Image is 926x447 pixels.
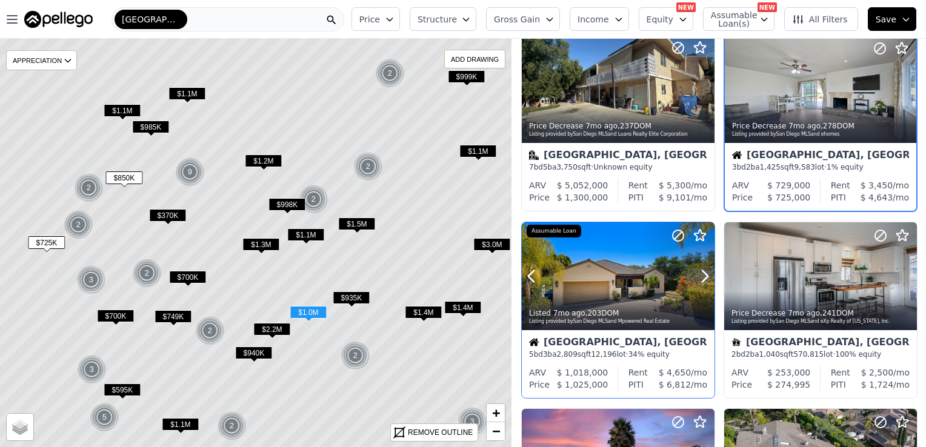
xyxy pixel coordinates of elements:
[132,121,169,138] div: $985K
[242,238,279,251] span: $1.3M
[846,379,910,391] div: /mo
[628,366,648,379] div: Rent
[557,380,608,389] span: $ 1,025,000
[104,104,141,122] div: $1.1M
[242,238,279,256] div: $1.3M
[831,179,850,191] div: Rent
[529,179,546,191] div: ARV
[76,265,106,294] img: g1.png
[644,191,707,204] div: /mo
[405,306,442,323] div: $1.4M
[557,180,608,190] span: $ 5,052,000
[405,306,442,319] span: $1.4M
[410,7,476,31] button: Structure
[105,171,142,184] span: $850K
[676,2,696,12] div: NEW
[149,209,186,227] div: $370K
[732,121,910,131] div: Price Decrease , 278 DOM
[529,121,708,131] div: Price Decrease , 237 DOM
[77,355,106,384] div: 3
[77,355,107,384] img: g1.png
[861,193,893,202] span: $ 4,643
[760,163,781,171] span: 1,425
[459,145,496,162] div: $1.1M
[74,173,104,202] img: g1.png
[788,122,821,130] time: 2025-03-25 20:27
[553,309,585,317] time: 2025-03-25 15:56
[628,379,644,391] div: PITI
[333,291,370,304] span: $935K
[97,310,134,322] span: $700K
[529,162,707,172] div: 7 bd 5 ba sqft · Unknown equity
[290,306,327,323] div: $1.0M
[7,414,33,440] a: Layers
[732,150,909,162] div: [GEOGRAPHIC_DATA], [GEOGRAPHIC_DATA]
[659,368,691,377] span: $ 4,650
[459,145,496,157] span: $1.1M
[169,271,206,283] span: $700K
[529,131,708,138] div: Listing provided by San Diego MLS and Loans Realty Elite Corporation
[245,154,282,172] div: $1.2M
[731,337,910,349] div: [GEOGRAPHIC_DATA], [GEOGRAPHIC_DATA]
[731,308,911,318] div: Price Decrease , 241 DOM
[338,217,375,230] span: $1.5M
[767,193,810,202] span: $ 725,000
[732,150,742,160] img: House
[28,236,65,249] span: $725K
[408,427,473,438] div: REMOVE OUTLINE
[731,366,748,379] div: ARV
[359,13,380,25] span: Price
[659,180,691,190] span: $ 5,300
[76,265,105,294] div: 3
[585,122,618,130] time: 2025-03-26 19:35
[557,350,578,359] span: 2,809
[784,7,858,31] button: All Filters
[731,379,752,391] div: Price
[299,185,328,214] img: g1.png
[235,346,272,364] div: $940K
[868,7,916,31] button: Save
[628,191,644,204] div: PITI
[639,7,693,31] button: Equity
[473,238,510,256] div: $3.0M
[253,323,290,340] div: $2.2M
[529,337,539,347] img: House
[104,383,141,401] div: $595K
[175,157,204,187] div: 9
[149,209,186,222] span: $370K
[831,191,846,204] div: PITI
[591,350,616,359] span: 12,196
[724,222,916,399] a: Price Decrease 7mo ago,241DOMListing provided bySan Diego MLSand eXp Realty of [US_STATE], Inc.Mo...
[418,13,456,25] span: Structure
[333,291,370,309] div: $935K
[104,383,141,396] span: $595K
[444,301,481,319] div: $1.4M
[175,157,205,187] img: g1.png
[299,185,328,214] div: 2
[487,422,505,440] a: Zoom out
[724,34,916,212] a: Price Decrease 7mo ago,278DOMListing provided bySan Diego MLSand ehomesHouse[GEOGRAPHIC_DATA], [G...
[492,423,500,439] span: −
[492,405,500,420] span: +
[245,154,282,167] span: $1.2M
[28,236,65,254] div: $725K
[557,163,578,171] span: 3,750
[529,379,550,391] div: Price
[132,259,161,288] div: 2
[731,349,910,359] div: 2 bd 2 ba sqft lot · 100% equity
[731,337,741,347] img: Mobile
[628,179,648,191] div: Rent
[64,210,93,239] div: 2
[557,368,608,377] span: $ 1,018,000
[253,323,290,336] span: $2.2M
[132,121,169,133] span: $985K
[529,318,708,325] div: Listing provided by San Diego MLS and Mpowered Real Estate
[195,316,224,345] div: 2
[155,310,192,323] span: $749K
[24,11,93,28] img: Pellego
[341,341,370,370] div: 2
[850,179,909,191] div: /mo
[444,301,481,314] span: $1.4M
[659,193,691,202] span: $ 9,101
[74,173,103,202] div: 2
